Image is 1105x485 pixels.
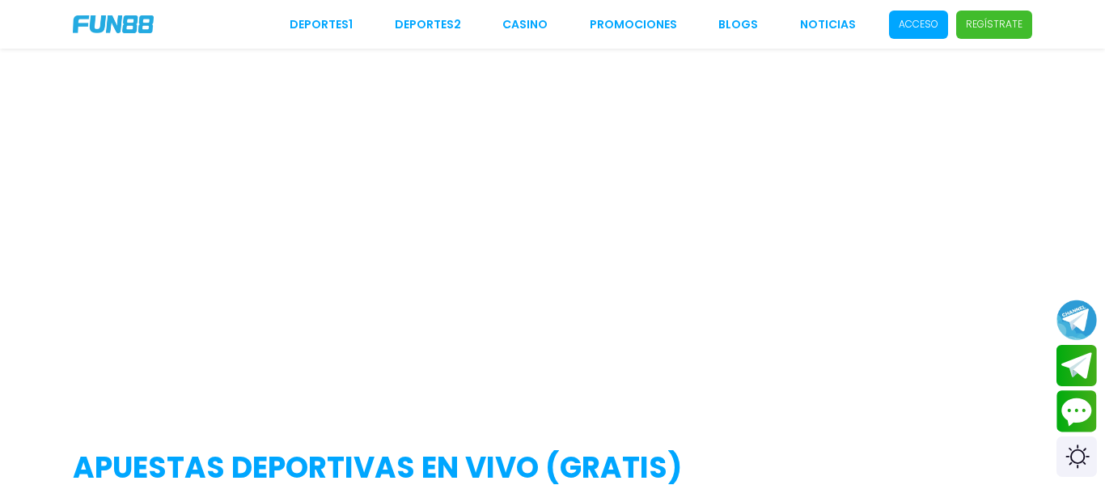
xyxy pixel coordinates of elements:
[395,16,461,33] a: Deportes2
[718,16,758,33] a: BLOGS
[800,16,856,33] a: NOTICIAS
[1056,345,1097,387] button: Join telegram
[1056,436,1097,477] div: Switch theme
[73,15,154,33] img: Company Logo
[1056,299,1097,341] button: Join telegram channel
[966,17,1022,32] p: Regístrate
[899,17,938,32] p: Acceso
[290,16,353,33] a: Deportes1
[502,16,548,33] a: CASINO
[1056,390,1097,432] button: Contact customer service
[590,16,677,33] a: Promociones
